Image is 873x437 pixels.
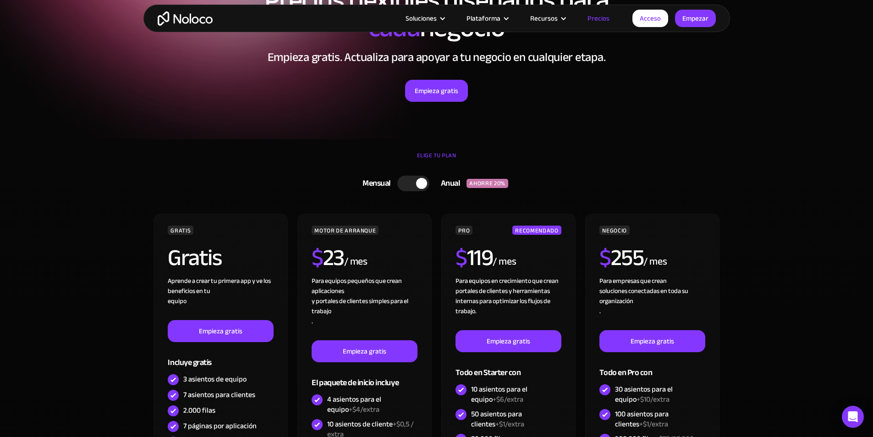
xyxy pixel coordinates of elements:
font: +$1/extra [495,417,524,431]
a: Empieza gratis [405,80,468,102]
font: Incluye gratis [168,355,211,370]
font: y portales de clientes simples para el trabajo [312,295,408,317]
font: 7 páginas por aplicación [183,419,257,433]
font: RECOMENDADO [515,225,558,236]
a: Empieza gratis [312,340,417,362]
font: Empieza gratis [343,345,386,358]
font: GRATIS [170,225,191,236]
font: 100 asientos para clientes [615,407,669,431]
font: Todo en Pro con [599,365,652,380]
font: Mensual [362,176,390,191]
a: Empieza gratis [456,330,561,352]
font: Empieza gratis [631,335,674,348]
font: / mes [344,252,368,271]
font: 3 asientos de equipo [183,372,247,386]
font: 7 asientos para clientes [183,388,255,402]
font: / mes [643,252,667,271]
font: soluciones conectadas en toda su organización [599,285,688,307]
font: Empieza gratis [199,325,242,337]
font: 2.000 filas [183,404,215,417]
font: 10 asientos para el equipo [471,382,527,406]
font: +$10/extra [637,393,670,406]
a: Empieza gratis [599,330,705,352]
a: Precios [576,12,621,24]
font: Empezar [682,12,708,25]
font: 23 [323,236,344,279]
font: $ [312,236,323,279]
font: Para empresas que crean [599,275,667,287]
font: 10 asientos de cliente [327,417,393,431]
font: 50 asientos para clientes [471,407,522,431]
font: PRO [458,225,470,236]
font: Plataforma [467,12,500,25]
font: Anual [441,176,460,191]
div: Plataforma [455,12,519,24]
font: NEGOCIO [602,225,626,236]
font: ELIGE TU PLAN [417,150,456,161]
font: 119 [467,236,493,279]
a: Acceso [632,10,668,27]
font: $ [456,236,467,279]
font: El paquete de inicio incluye [312,375,399,390]
font: Todo en Starter con [456,365,521,380]
font: Empieza gratis [415,84,458,97]
font: 255 [611,236,644,279]
a: hogar [158,11,213,26]
font: +$6/extra [493,393,523,406]
font: Para equipos en crecimiento que crean portales de clientes y herramientas internas para optimizar... [456,275,559,317]
font: Soluciones [406,12,437,25]
font: 4 asientos para el equipo [327,393,381,416]
font: MOTOR DE ARRANQUE [314,225,376,236]
font: equipo [168,295,187,307]
div: Soluciones [394,12,455,24]
font: . [312,315,313,327]
font: +$4/extra [349,403,379,416]
font: Empieza gratis. Actualiza para apoyar a tu negocio en cualquier etapa. [268,46,606,68]
font: Recursos [530,12,558,25]
font: Precios [587,12,609,25]
a: Empezar [675,10,716,27]
div: Recursos [519,12,576,24]
font: . [599,305,601,317]
font: Acceso [640,12,661,25]
font: Empieza gratis [487,335,530,348]
div: Open Intercom Messenger [842,406,864,428]
font: / mes [493,252,516,271]
font: Gratis [168,236,221,279]
font: Para equipos pequeños que crean aplicaciones [312,275,402,297]
font: 30 asientos para el equipo [615,382,673,406]
a: Empieza gratis [168,320,273,342]
font: +$1/extra [639,417,668,431]
font: AHORRE 20% [469,178,505,189]
font: Aprende a crear tu primera app y ve los beneficios en tu [168,275,271,297]
font: $ [599,236,611,279]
